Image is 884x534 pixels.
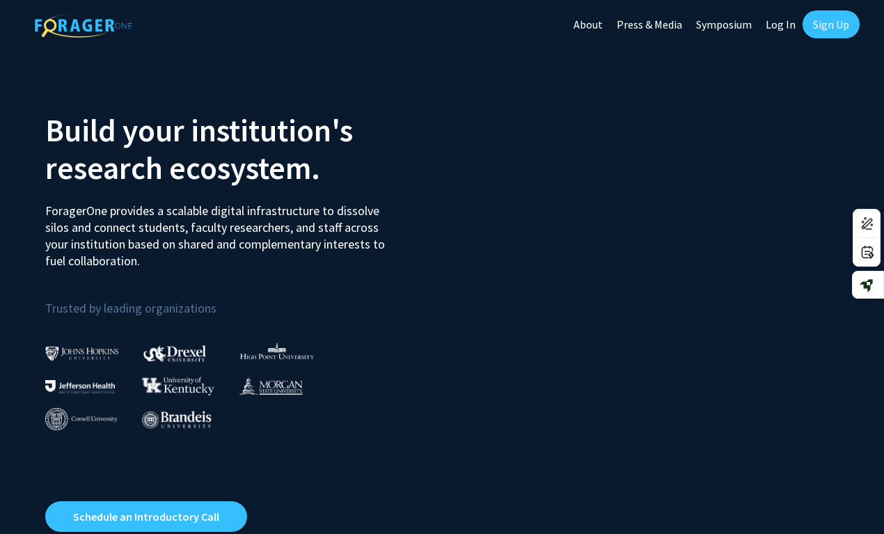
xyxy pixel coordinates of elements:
[45,192,385,269] p: ForagerOne provides a scalable digital infrastructure to dissolve silos and connect students, fac...
[45,380,115,393] img: Thomas Jefferson University
[142,377,214,395] img: University of Kentucky
[35,13,132,38] img: ForagerOne Logo
[45,408,118,431] img: Cornell University
[239,377,303,395] img: Morgan State University
[240,343,314,359] img: High Point University
[143,345,206,361] img: Drexel University
[803,10,860,38] a: Sign Up
[45,346,119,361] img: Johns Hopkins University
[45,501,247,532] a: Opens in a new tab
[45,111,432,187] h2: Build your institution's research ecosystem.
[142,411,212,428] img: Brandeis University
[45,281,432,319] p: Trusted by leading organizations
